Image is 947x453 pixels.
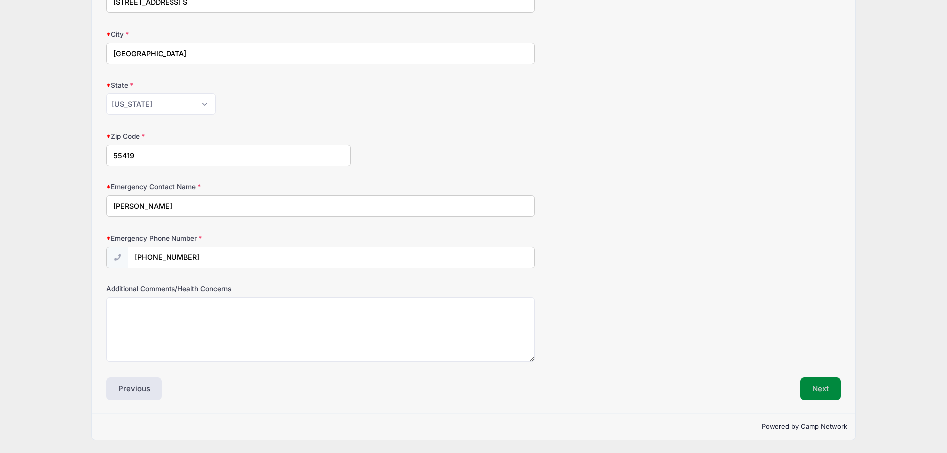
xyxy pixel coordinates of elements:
[106,29,351,39] label: City
[100,422,847,432] p: Powered by Camp Network
[106,377,162,400] button: Previous
[800,377,841,400] button: Next
[106,182,351,192] label: Emergency Contact Name
[128,247,534,268] input: (xxx) xxx-xxxx
[106,131,351,141] label: Zip Code
[106,145,351,166] input: xxxxx
[106,80,351,90] label: State
[106,284,351,294] label: Additional Comments/Health Concerns
[106,233,351,243] label: Emergency Phone Number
